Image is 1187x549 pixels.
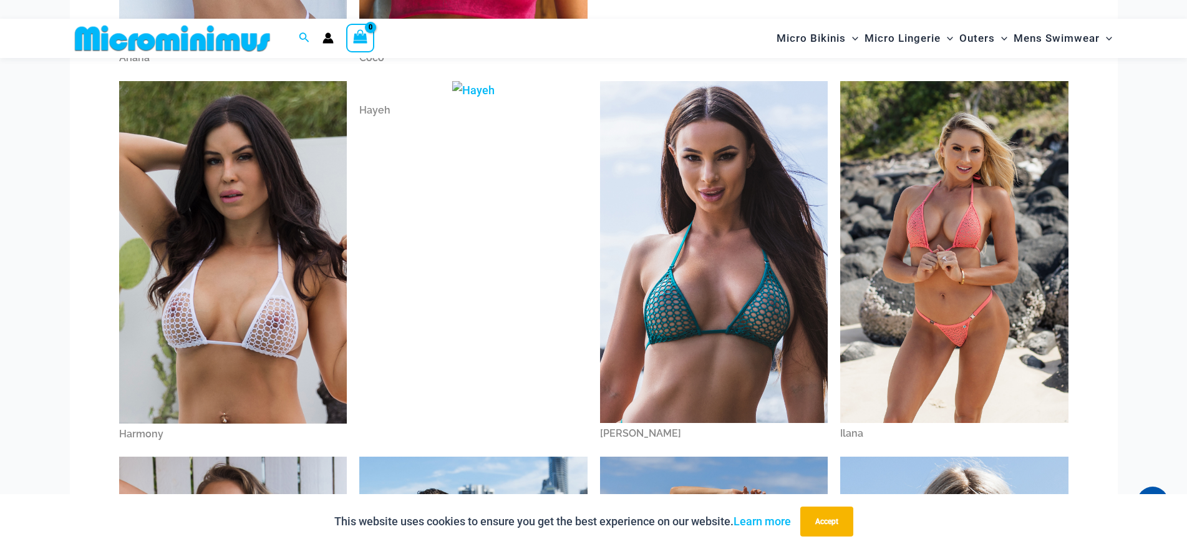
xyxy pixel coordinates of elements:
[773,22,861,54] a: Micro BikinisMenu ToggleMenu Toggle
[119,81,347,424] img: Harmony
[995,22,1007,54] span: Menu Toggle
[600,423,828,444] div: [PERSON_NAME]
[359,100,588,121] div: Hayeh
[334,512,791,531] p: This website uses cookies to ensure you get the best experience on our website.
[865,22,941,54] span: Micro Lingerie
[452,81,495,100] img: Hayeh
[299,31,310,46] a: Search icon link
[959,22,995,54] span: Outers
[119,81,347,444] a: HarmonyHarmony
[941,22,953,54] span: Menu Toggle
[777,22,846,54] span: Micro Bikinis
[346,24,375,52] a: View Shopping Cart, empty
[600,81,828,423] img: Heather
[322,32,334,44] a: Account icon link
[840,81,1068,444] a: IlanaIlana
[119,47,347,69] div: Ariana
[846,22,858,54] span: Menu Toggle
[840,81,1068,423] img: Ilana
[359,81,588,121] a: HayehHayeh
[70,24,275,52] img: MM SHOP LOGO FLAT
[861,22,956,54] a: Micro LingerieMenu ToggleMenu Toggle
[800,507,853,537] button: Accept
[956,22,1010,54] a: OutersMenu ToggleMenu Toggle
[1100,22,1112,54] span: Menu Toggle
[1010,22,1115,54] a: Mens SwimwearMenu ToggleMenu Toggle
[840,423,1068,444] div: Ilana
[600,81,828,444] a: Heather[PERSON_NAME]
[119,424,347,445] div: Harmony
[1014,22,1100,54] span: Mens Swimwear
[772,21,1118,56] nav: Site Navigation
[734,515,791,528] a: Learn more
